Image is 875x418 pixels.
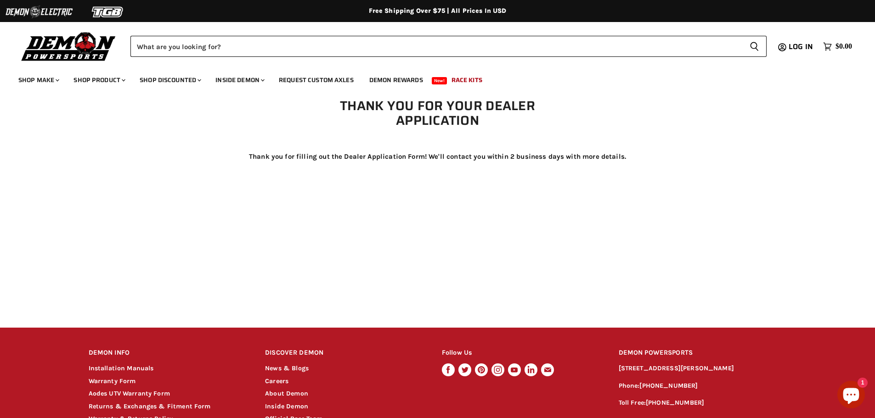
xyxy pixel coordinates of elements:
h2: DEMON POWERSPORTS [619,342,787,364]
a: Aodes UTV Warranty Form [89,390,170,397]
img: Demon Electric Logo 2 [5,3,73,21]
a: Installation Manuals [89,364,154,372]
a: Race Kits [445,71,489,89]
p: Thank you for filling out the Dealer Application Form! We'll contact you within 2 business days w... [106,151,769,162]
h2: DISCOVER DEMON [265,342,424,364]
h2: Follow Us [442,342,601,364]
a: About Demon [265,390,308,397]
p: [STREET_ADDRESS][PERSON_NAME] [619,363,787,374]
a: [PHONE_NUMBER] [639,382,698,390]
p: Toll Free: [619,398,787,408]
a: Log in [785,43,819,51]
img: Demon Powersports [18,30,119,62]
form: Product [130,36,767,57]
span: Log in [789,41,813,52]
p: Phone: [619,381,787,391]
a: Request Custom Axles [272,71,361,89]
a: Shop Make [11,71,65,89]
div: Free Shipping Over $75 | All Prices In USD [70,7,805,15]
a: Returns & Exchanges & Fitment Form [89,402,211,410]
h2: DEMON INFO [89,342,248,364]
a: News & Blogs [265,364,309,372]
a: Shop Product [67,71,131,89]
span: New! [432,77,447,84]
inbox-online-store-chat: Shopify online store chat [835,381,868,411]
a: Warranty Form [89,377,136,385]
button: Search [742,36,767,57]
input: Search [130,36,742,57]
a: $0.00 [819,40,857,53]
img: TGB Logo 2 [73,3,142,21]
a: [PHONE_NUMBER] [646,399,704,407]
a: Demon Rewards [362,71,430,89]
a: Careers [265,377,288,385]
span: $0.00 [835,42,852,51]
h1: Thank you for your Dealer Application [300,98,576,128]
a: Inside Demon [265,402,308,410]
ul: Main menu [11,67,850,89]
a: Shop Discounted [133,71,207,89]
a: Inside Demon [209,71,270,89]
